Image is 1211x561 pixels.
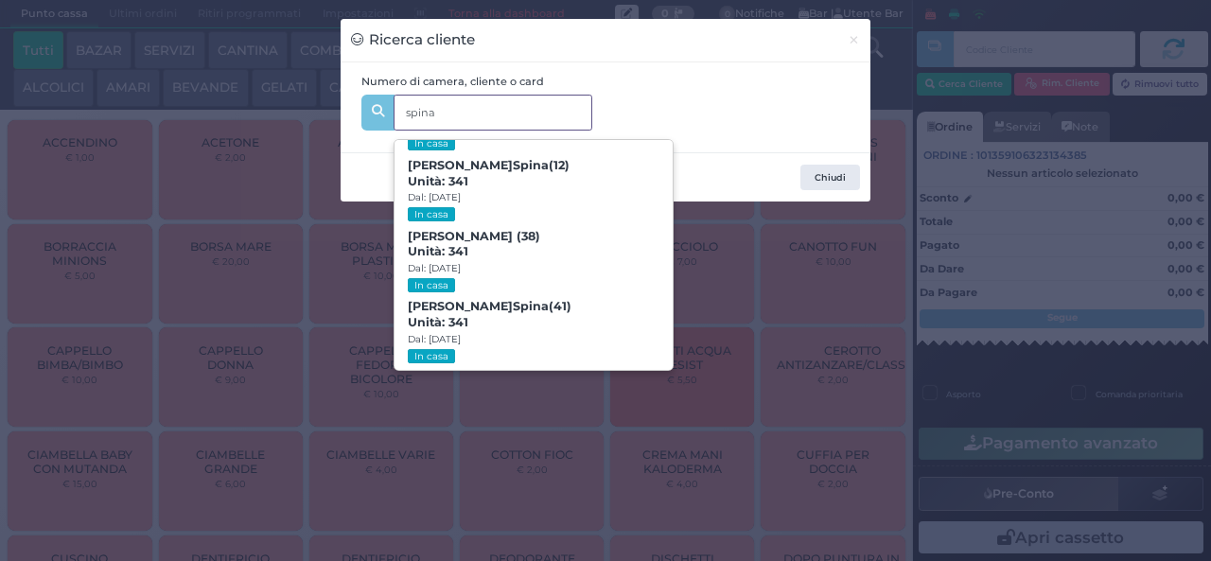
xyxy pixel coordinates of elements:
[408,229,540,259] b: [PERSON_NAME] (38)
[837,19,870,61] button: Chiudi
[408,333,461,345] small: Dal: [DATE]
[408,191,461,203] small: Dal: [DATE]
[408,315,468,331] span: Unità: 341
[408,244,468,260] span: Unità: 341
[361,74,544,90] label: Numero di camera, cliente o card
[408,278,454,292] small: In casa
[408,207,454,221] small: In casa
[408,136,454,150] small: In casa
[513,158,549,172] strong: Spina
[513,299,549,313] strong: Spina
[408,299,571,329] b: [PERSON_NAME] (41)
[408,262,461,274] small: Dal: [DATE]
[351,29,475,51] h3: Ricerca cliente
[848,29,860,50] span: ×
[394,95,592,131] input: Es. 'Mario Rossi', '220' o '108123234234'
[408,349,454,363] small: In casa
[800,165,860,191] button: Chiudi
[408,174,468,190] span: Unità: 341
[408,158,570,188] b: [PERSON_NAME] (12)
